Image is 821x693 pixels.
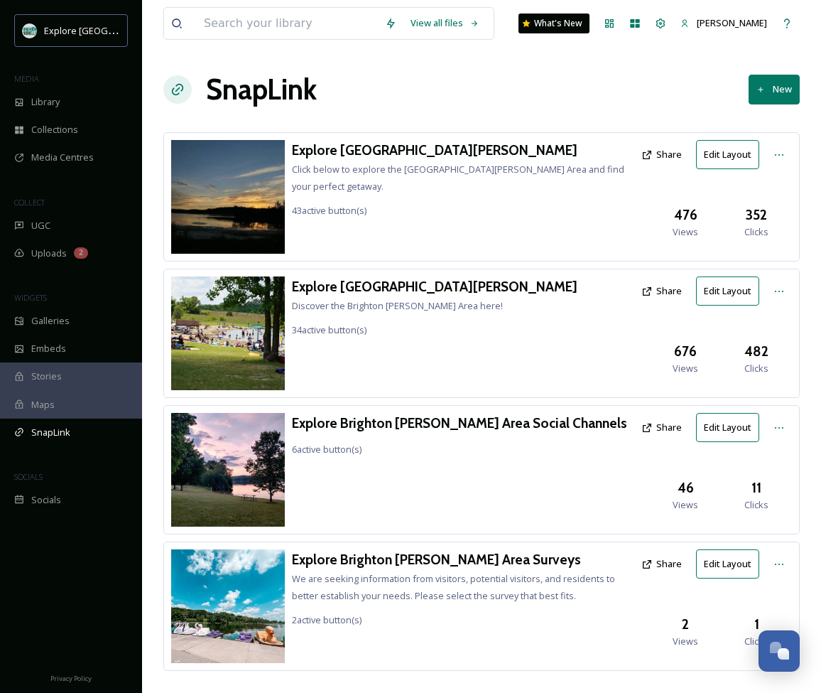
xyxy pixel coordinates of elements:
[678,478,694,498] h3: 46
[14,292,47,303] span: WIDGETS
[696,276,759,306] button: Edit Layout
[744,362,768,375] span: Clicks
[744,635,768,648] span: Clicks
[292,443,361,456] span: 6 active button(s)
[751,478,761,498] h3: 11
[744,225,768,239] span: Clicks
[292,613,361,626] span: 2 active button(s)
[696,413,766,442] a: Edit Layout
[197,8,378,39] input: Search your library
[749,75,800,104] button: New
[754,614,759,635] h3: 1
[292,549,634,570] a: Explore Brighton [PERSON_NAME] Area Surveys
[171,413,285,527] img: %2540nikzclicks%25201.png
[292,163,624,193] span: Click below to explore the [GEOGRAPHIC_DATA][PERSON_NAME] Area and find your perfect getaway.
[673,9,774,37] a: [PERSON_NAME]
[634,550,689,578] button: Share
[744,341,768,362] h3: 482
[682,614,689,635] h3: 2
[31,370,62,383] span: Stories
[31,342,66,355] span: Embeds
[759,630,800,672] button: Open Chat
[403,9,486,37] a: View all files
[696,276,766,306] a: Edit Layout
[292,204,366,217] span: 43 active button(s)
[696,549,759,579] button: Edit Layout
[74,247,88,259] div: 2
[14,197,45,208] span: COLLECT
[634,414,689,441] button: Share
[673,635,698,648] span: Views
[744,498,768,512] span: Clicks
[292,299,503,312] span: Discover the Brighton [PERSON_NAME] Area here!
[206,68,317,111] h1: SnapLink
[746,205,767,225] h3: 352
[50,674,92,683] span: Privacy Policy
[31,314,70,328] span: Galleries
[23,23,37,38] img: 67e7af72-b6c8-455a-acf8-98e6fe1b68aa.avif
[673,225,698,239] span: Views
[171,140,285,254] img: %2540trevapeach%25203.png
[31,398,55,412] span: Maps
[31,123,78,136] span: Collections
[697,16,767,29] span: [PERSON_NAME]
[50,669,92,686] a: Privacy Policy
[292,276,577,297] a: Explore [GEOGRAPHIC_DATA][PERSON_NAME]
[673,498,698,512] span: Views
[673,362,698,375] span: Views
[31,151,94,164] span: Media Centres
[696,140,759,169] button: Edit Layout
[14,471,43,482] span: SOCIALS
[31,493,61,507] span: Socials
[31,95,60,109] span: Library
[634,141,689,168] button: Share
[292,572,615,602] span: We are seeking information from visitors, potential visitors, and residents to better establish y...
[31,219,50,232] span: UGC
[292,323,366,336] span: 34 active button(s)
[31,426,70,439] span: SnapLink
[696,413,759,442] button: Edit Layout
[171,549,285,663] img: IMG_2987.JPG
[14,73,39,84] span: MEDIA
[292,413,627,434] a: Explore Brighton [PERSON_NAME] Area Social Channels
[634,277,689,305] button: Share
[31,247,67,260] span: Uploads
[674,341,697,362] h3: 676
[518,14,589,33] a: What's New
[696,549,766,579] a: Edit Layout
[696,140,766,169] a: Edit Layout
[44,23,239,37] span: Explore [GEOGRAPHIC_DATA][PERSON_NAME]
[292,140,634,161] a: Explore [GEOGRAPHIC_DATA][PERSON_NAME]
[171,276,285,390] img: cb6c9135-67c4-4434-a57e-82c280aac642.jpg
[674,205,697,225] h3: 476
